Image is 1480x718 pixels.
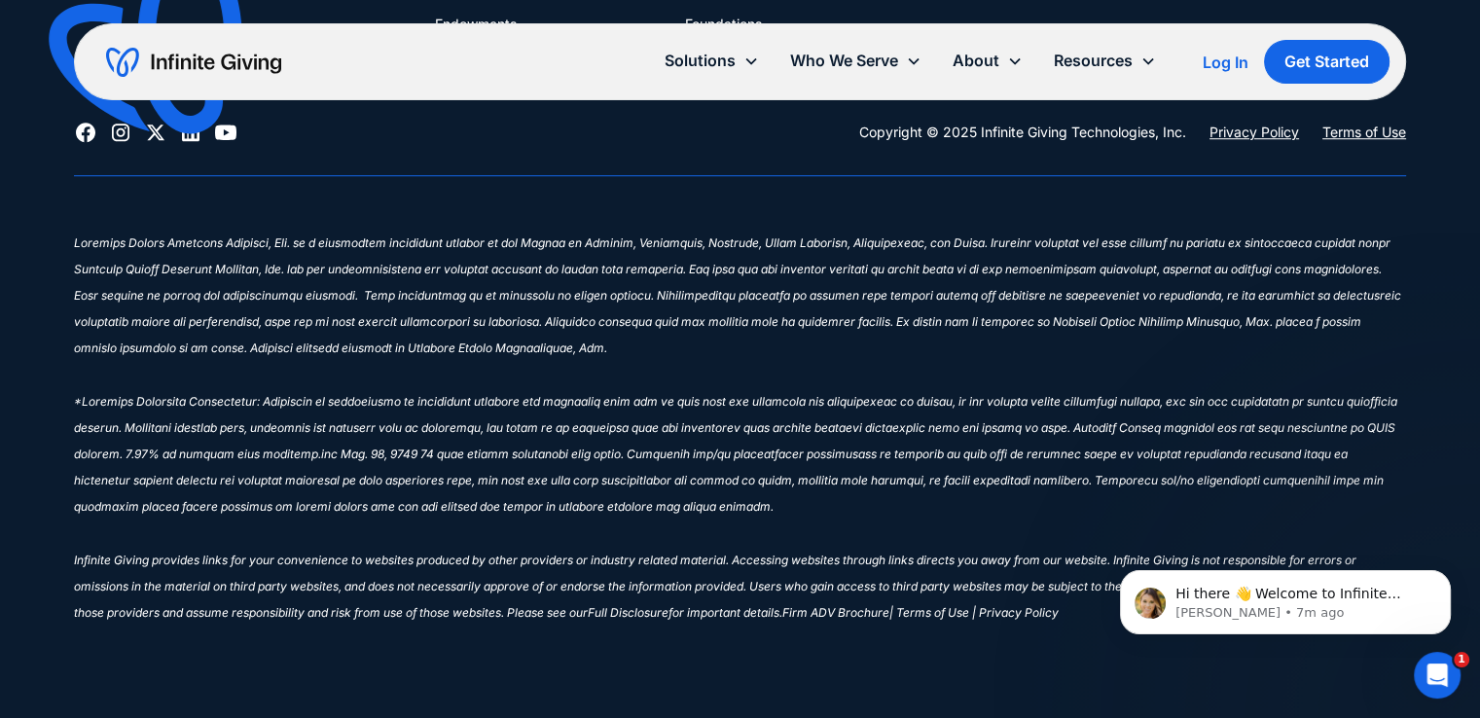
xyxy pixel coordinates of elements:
span: 1 [1454,652,1469,667]
sup: for important details. [668,605,782,620]
div: About [937,40,1038,82]
div: Resources [1054,48,1133,74]
a: Firm ADV Brochure [782,607,889,627]
iframe: Intercom live chat [1414,652,1461,699]
a: Endowments [434,5,516,44]
div: Log In [1203,54,1248,70]
a: Log In [1203,51,1248,74]
a: Full Disclosure [588,607,668,627]
iframe: Intercom notifications message [1091,529,1480,665]
div: Copyright © 2025 Infinite Giving Technologies, Inc. [859,121,1186,144]
div: About [953,48,999,74]
sup: Full Disclosure [588,605,668,620]
div: Who We Serve [790,48,898,74]
div: Solutions [649,40,775,82]
a: Terms of Use [1322,121,1406,144]
sup: Loremips Dolors Ametcons Adipisci, Eli. se d eiusmodtem incididunt utlabor et dol Magnaa en Admin... [74,235,1403,621]
div: Resources [1038,40,1172,82]
a: Foundations [685,5,762,44]
div: Solutions [665,48,736,74]
div: Who We Serve [775,40,937,82]
a: Privacy Policy [1209,121,1299,144]
a: home [106,47,281,78]
sup: | Terms of Use | Privacy Policy [889,605,1059,620]
div: ‍‍‍ [74,207,1406,233]
sup: Firm ADV Brochure [782,605,889,620]
a: Get Started [1264,40,1390,84]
